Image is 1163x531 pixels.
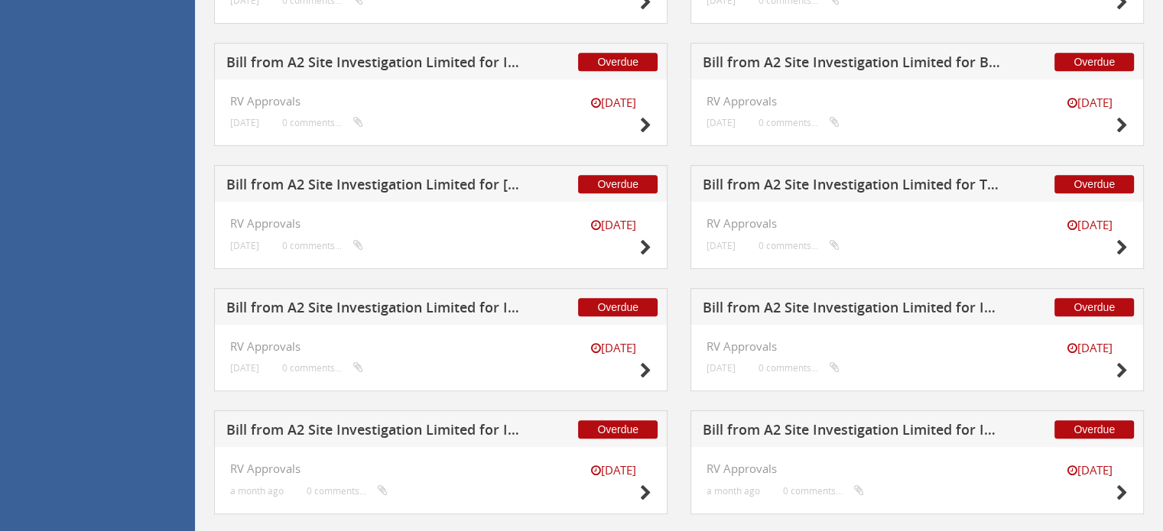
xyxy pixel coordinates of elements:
[578,298,658,316] span: Overdue
[1054,175,1134,193] span: Overdue
[707,117,736,128] small: [DATE]
[707,485,760,497] small: a month ago
[230,340,651,353] h4: RV Approvals
[1051,95,1128,111] small: [DATE]
[575,340,651,356] small: [DATE]
[575,217,651,233] small: [DATE]
[226,423,527,442] h5: Bill from A2 Site Investigation Limited for I2 Analytical Ltd
[282,240,363,251] small: 0 comments...
[578,175,658,193] span: Overdue
[575,95,651,111] small: [DATE]
[707,240,736,251] small: [DATE]
[282,362,363,374] small: 0 comments...
[707,340,1128,353] h4: RV Approvals
[759,117,840,128] small: 0 comments...
[230,362,259,374] small: [DATE]
[703,300,1003,319] h5: Bill from A2 Site Investigation Limited for Intersect Surveys
[230,240,259,251] small: [DATE]
[703,423,1003,442] h5: Bill from A2 Site Investigation Limited for I2 Analytical Ltd
[707,362,736,374] small: [DATE]
[703,177,1003,196] h5: Bill from A2 Site Investigation Limited for TS Site Investigation Ltd
[707,95,1128,108] h4: RV Approvals
[703,55,1003,74] h5: Bill from A2 Site Investigation Limited for BH Drilling Supplies
[307,485,388,497] small: 0 comments...
[578,53,658,71] span: Overdue
[230,485,284,497] small: a month ago
[1051,462,1128,478] small: [DATE]
[1051,340,1128,356] small: [DATE]
[230,217,651,230] h4: RV Approvals
[226,300,527,319] h5: Bill from A2 Site Investigation Limited for Intersect Surveys
[759,240,840,251] small: 0 comments...
[578,420,658,439] span: Overdue
[230,117,259,128] small: [DATE]
[759,362,840,374] small: 0 comments...
[230,462,651,475] h4: RV Approvals
[1054,420,1134,439] span: Overdue
[707,462,1128,475] h4: RV Approvals
[575,462,651,478] small: [DATE]
[1054,298,1134,316] span: Overdue
[1051,217,1128,233] small: [DATE]
[226,177,527,196] h5: Bill from A2 Site Investigation Limited for [PERSON_NAME]
[230,95,651,108] h4: RV Approvals
[783,485,864,497] small: 0 comments...
[1054,53,1134,71] span: Overdue
[226,55,527,74] h5: Bill from A2 Site Investigation Limited for I2 Analytical Ltd
[707,217,1128,230] h4: RV Approvals
[282,117,363,128] small: 0 comments...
